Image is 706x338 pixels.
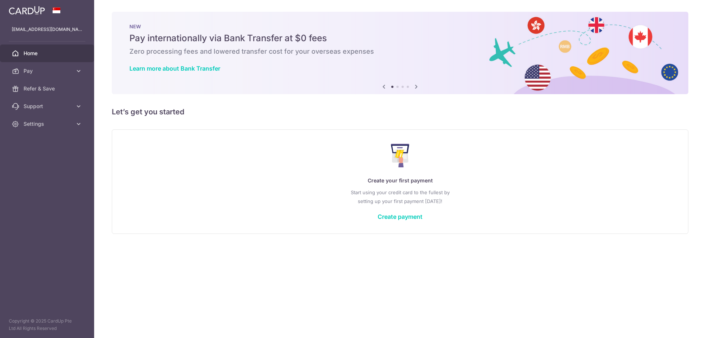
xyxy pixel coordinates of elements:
span: Home [24,50,72,57]
span: Pay [24,67,72,75]
span: Support [24,103,72,110]
h6: Zero processing fees and lowered transfer cost for your overseas expenses [129,47,671,56]
iframe: Opens a widget where you can find more information [659,316,699,334]
img: Make Payment [391,144,410,167]
p: [EMAIL_ADDRESS][DOMAIN_NAME] [12,26,82,33]
a: Learn more about Bank Transfer [129,65,220,72]
a: Create payment [378,213,422,220]
p: NEW [129,24,671,29]
img: Bank transfer banner [112,12,688,94]
span: Settings [24,120,72,128]
img: CardUp [9,6,45,15]
h5: Let’s get you started [112,106,688,118]
p: Create your first payment [127,176,673,185]
span: Refer & Save [24,85,72,92]
h5: Pay internationally via Bank Transfer at $0 fees [129,32,671,44]
p: Start using your credit card to the fullest by setting up your first payment [DATE]! [127,188,673,206]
